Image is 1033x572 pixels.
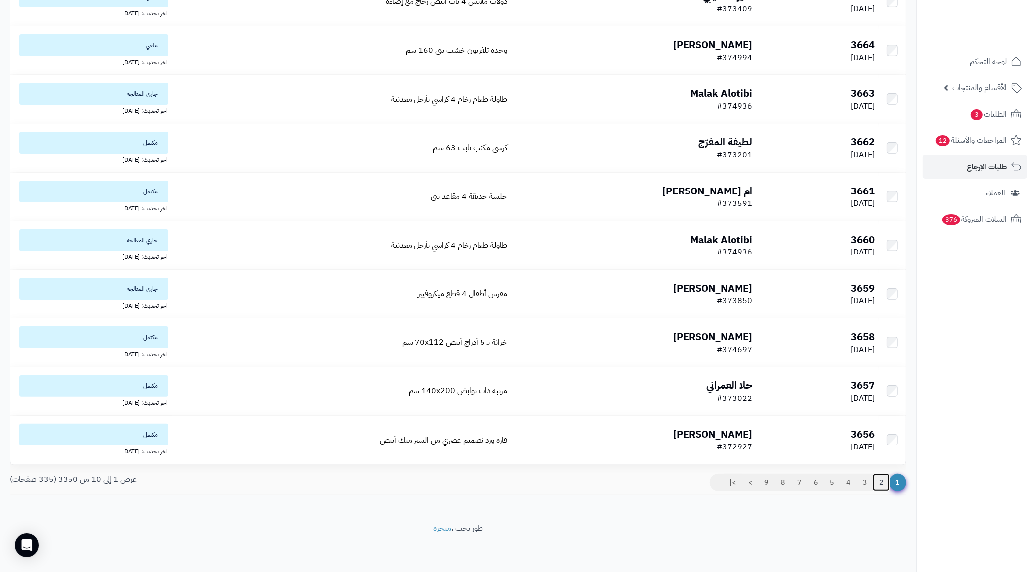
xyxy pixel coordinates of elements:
[19,34,168,56] span: ملغي
[717,344,752,356] span: #374697
[851,378,875,393] b: 3657
[851,52,875,64] span: [DATE]
[970,107,1007,121] span: الطلبات
[14,56,168,66] div: اخر تحديث: [DATE]
[717,441,752,453] span: #372927
[851,427,875,442] b: 3656
[14,300,168,310] div: اخر تحديث: [DATE]
[391,93,507,105] a: طاولة طعام رخام 4 كراسي بأرجل معدنية
[717,392,752,404] span: #373022
[851,100,875,112] span: [DATE]
[791,474,808,492] a: 7
[662,184,752,198] b: ام [PERSON_NAME]
[19,375,168,397] span: مكتمل
[14,154,168,164] div: اخر تحديث: [DATE]
[717,197,752,209] span: #373591
[15,533,39,557] div: Open Intercom Messenger
[402,336,507,348] a: خزانة بـ 5 أدراج أبيض ‎70x112 سم‏
[19,181,168,202] span: مكتمل
[807,474,824,492] a: 6
[717,246,752,258] span: #374936
[851,441,875,453] span: [DATE]
[967,160,1007,174] span: طلبات الإرجاع
[14,202,168,213] div: اخر تحديث: [DATE]
[923,207,1027,231] a: السلات المتروكة376
[391,239,507,251] span: طاولة طعام رخام 4 كراسي بأرجل معدنية
[14,7,168,18] div: اخر تحديث: [DATE]
[851,344,875,356] span: [DATE]
[851,392,875,404] span: [DATE]
[851,329,875,344] b: 3658
[717,3,752,15] span: #373409
[851,281,875,296] b: 3659
[433,142,507,154] a: كرسي مكتب ثابت 63 سم
[19,326,168,348] span: مكتمل
[433,522,451,534] a: متجرة
[673,427,752,442] b: [PERSON_NAME]
[941,212,1007,226] span: السلات المتروكة
[851,197,875,209] span: [DATE]
[942,214,960,225] span: 376
[14,445,168,456] div: اخر تحديث: [DATE]
[717,52,752,64] span: #374994
[856,474,873,492] a: 3
[717,149,752,161] span: #373201
[380,434,507,446] a: فازة ورد تصميم عصري من السيراميك أبيض
[923,181,1027,205] a: العملاء
[923,102,1027,126] a: الطلبات3
[774,474,791,492] a: 8
[851,295,875,307] span: [DATE]
[14,105,168,115] div: اخر تحديث: [DATE]
[19,424,168,445] span: مكتمل
[851,149,875,161] span: [DATE]
[935,133,1007,147] span: المراجعات والأسئلة
[717,100,752,112] span: #374936
[418,288,507,300] a: مفرش أطفال 4 قطع ميكروفيبر
[971,109,983,120] span: 3
[923,128,1027,152] a: المراجعات والأسئلة12
[873,474,890,492] a: 2
[851,232,875,247] b: 3660
[19,132,168,154] span: مكتمل
[986,186,1005,200] span: العملاء
[406,44,507,56] a: وحدة تلفزيون خشب بني 160 سم
[851,86,875,101] b: 3663
[673,281,752,296] b: [PERSON_NAME]
[706,378,752,393] b: حلا العمراني
[970,55,1007,68] span: لوحة التحكم
[14,348,168,359] div: اخر تحديث: [DATE]
[690,232,752,247] b: Malak Alotibi
[758,474,775,492] a: 9
[409,385,507,397] a: مرتبة ذات نوابض 140x200 سم
[673,37,752,52] b: [PERSON_NAME]
[952,81,1007,95] span: الأقسام والمنتجات
[851,246,875,258] span: [DATE]
[673,329,752,344] b: [PERSON_NAME]
[723,474,742,492] a: >|
[14,251,168,261] div: اخر تحديث: [DATE]
[690,86,752,101] b: Malak Alotibi
[851,3,875,15] span: [DATE]
[851,134,875,149] b: 3662
[851,184,875,198] b: 3661
[936,135,950,146] span: 12
[14,397,168,407] div: اخر تحديث: [DATE]
[840,474,857,492] a: 4
[431,191,507,202] span: جلسة حديقة 4 مقاعد بني
[698,134,752,149] b: لطيفة المفرّج
[824,474,840,492] a: 5
[19,229,168,251] span: جاري المعالجه
[742,474,758,492] a: >
[2,474,458,485] div: عرض 1 إلى 10 من 3350 (335 صفحات)
[19,278,168,300] span: جاري المعالجه
[851,37,875,52] b: 3664
[889,474,906,492] span: 1
[923,155,1027,179] a: طلبات الإرجاع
